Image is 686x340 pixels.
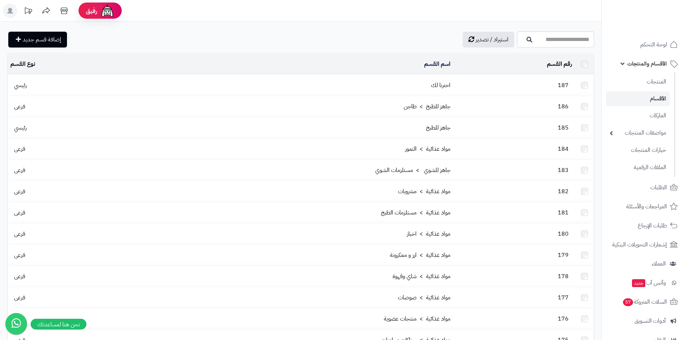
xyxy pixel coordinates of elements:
[384,314,450,323] a: مواد غذائية > منتجات عضوية
[463,32,514,47] a: استيراد / تصدير
[10,81,30,90] span: رئيسي
[606,160,670,175] a: الملفات الرقمية
[554,208,572,217] span: 181
[554,314,572,323] span: 176
[606,236,682,253] a: إشعارات التحويلات البنكية
[652,259,666,269] span: العملاء
[622,297,667,307] span: السلات المتروكة
[627,59,667,69] span: الأقسام والمنتجات
[554,102,572,111] span: 186
[606,179,682,196] a: الطلبات
[456,60,572,68] div: رقم القسم
[554,145,572,153] span: 184
[606,108,670,123] a: الماركات
[626,201,667,212] span: المراجعات والأسئلة
[100,4,115,18] img: ai-face.png
[606,91,670,106] a: الأقسام
[606,125,670,141] a: مواصفات المنتجات
[554,187,572,196] span: 182
[10,145,29,153] span: فرعى
[10,251,29,259] span: فرعى
[554,251,572,259] span: 179
[638,221,667,231] span: طلبات الإرجاع
[398,293,450,302] a: مواد غذائية > صوصات
[606,274,682,291] a: وآتس آبجديد
[476,35,508,44] span: استيراد / تصدير
[393,272,450,281] a: مواد غذائية > شاي وقهوة
[398,187,450,196] a: مواد غذائية > مشروبات
[10,272,29,281] span: فرعى
[10,166,29,174] span: فرعى
[606,312,682,330] a: أدوات التسويق
[8,32,67,47] a: إضافة قسم جديد
[375,166,450,174] a: جاهز للشوي > مستلزمات الشوي
[8,54,128,74] td: نوع القسم
[631,278,666,288] span: وآتس آب
[554,230,572,238] span: 180
[554,81,572,90] span: 187
[606,293,682,310] a: السلات المتروكة57
[23,35,61,44] span: إضافة قسم جديد
[606,255,682,272] a: العملاء
[424,60,450,68] a: اسم القسم
[10,102,29,111] span: فرعى
[554,166,572,174] span: 183
[606,142,670,158] a: خيارات المنتجات
[554,272,572,281] span: 178
[431,81,450,90] a: اخترنا لك
[390,251,450,259] a: مواد غذائية > ارز و معكرونة
[650,182,667,192] span: الطلبات
[10,208,29,217] span: فرعى
[635,316,666,326] span: أدوات التسويق
[612,240,667,250] span: إشعارات التحويلات البنكية
[606,217,682,234] a: طلبات الإرجاع
[405,145,450,153] a: مواد غذائية > التمور
[407,230,450,238] a: مواد غذائية > اخباز
[554,123,572,132] span: 185
[554,293,572,302] span: 177
[606,36,682,53] a: لوحة التحكم
[86,6,97,15] span: رفيق
[632,279,645,287] span: جديد
[606,74,670,90] a: المنتجات
[426,123,450,132] a: جاهز للطبخ
[10,123,30,132] span: رئيسي
[404,102,450,111] a: جاهز للطبخ > طاجن
[10,230,29,238] span: فرعى
[10,187,29,196] span: فرعى
[10,293,29,302] span: فرعى
[606,198,682,215] a: المراجعات والأسئلة
[623,298,633,306] span: 57
[640,40,667,50] span: لوحة التحكم
[19,4,37,20] a: تحديثات المنصة
[381,208,450,217] a: مواد غذائية > مستلزمات الطبخ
